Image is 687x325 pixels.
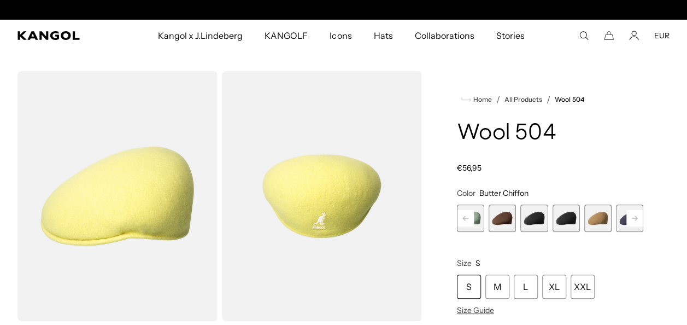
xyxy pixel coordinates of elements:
div: M [485,275,509,299]
span: Size [457,258,472,268]
label: Sage Green [457,205,484,232]
a: Kangol [17,31,104,40]
label: Camel [584,205,612,232]
a: Icons [319,20,362,51]
span: S [475,258,480,268]
button: Cart [604,31,614,40]
div: 7 of 21 [457,205,484,232]
div: 1 of 2 [231,5,456,14]
label: Black/Gold [552,205,579,232]
a: Collaborations [404,20,485,51]
div: 8 of 21 [489,205,516,232]
a: Kangol x J.Lindeberg [147,20,254,51]
label: Dark Blue [616,205,643,232]
div: S [457,275,481,299]
span: KANGOLF [265,20,308,51]
span: Butter Chiffon [479,188,529,198]
label: Black [520,205,548,232]
div: 10 of 21 [552,205,579,232]
a: Home [461,95,492,105]
a: Hats [362,20,403,51]
a: Wool 504 [555,96,584,103]
button: EUR [654,31,670,40]
div: XXL [571,275,595,299]
img: color-butter-chiffon [222,71,422,321]
summary: Search here [579,31,589,40]
span: Icons [330,20,351,51]
div: Announcement [231,5,456,14]
span: Stories [496,20,525,51]
span: Size Guide [457,305,494,315]
div: 11 of 21 [584,205,612,232]
a: Stories [485,20,536,51]
span: Home [471,96,492,103]
slideshow-component: Announcement bar [231,5,456,14]
a: Account [629,31,639,40]
div: L [514,275,538,299]
div: 9 of 21 [520,205,548,232]
div: XL [542,275,566,299]
span: Kangol x J.Lindeberg [158,20,243,51]
li: / [492,93,500,106]
img: color-butter-chiffon [17,71,218,321]
h1: Wool 504 [457,121,643,146]
a: All Products [504,96,542,103]
div: 12 of 21 [616,205,643,232]
a: KANGOLF [254,20,319,51]
span: Hats [373,20,392,51]
nav: breadcrumbs [457,93,643,106]
li: / [542,93,550,106]
span: Color [457,188,475,198]
span: Collaborations [415,20,474,51]
label: Tobacco [489,205,516,232]
span: €56,95 [457,163,482,173]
